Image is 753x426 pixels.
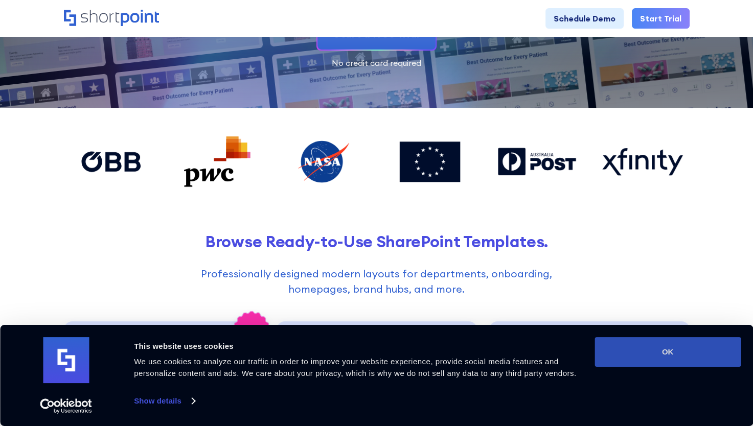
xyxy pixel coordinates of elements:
span: We use cookies to analyze our traffic in order to improve your website experience, provide social... [134,357,576,377]
div: This website uses cookies [134,340,583,352]
a: Usercentrics Cookiebot - opens in a new window [21,398,111,414]
a: Schedule Demo [545,8,624,29]
h2: Browse Ready-to-Use SharePoint Templates. [64,232,690,251]
a: Show details [134,393,194,409]
div: No credit card required [64,59,690,67]
p: Professionally designed modern layouts for departments, onboarding, homepages, brand hubs, and more. [176,266,577,297]
iframe: Chat Widget [569,308,753,426]
a: Start Trial [632,8,690,29]
a: Home [64,10,159,27]
button: OK [595,337,741,367]
img: logo [43,337,89,383]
